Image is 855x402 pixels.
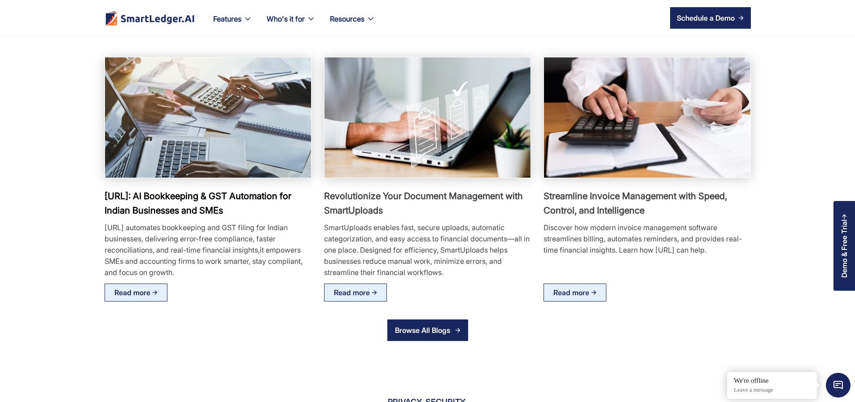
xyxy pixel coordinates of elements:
div: Read more [114,285,150,300]
div: Schedule a Demo [677,13,735,23]
h3: Revolutionize Your Document Management with SmartUploads [324,189,531,218]
h3: Streamline Invoice Management with Speed, Control, and Intelligence [544,189,750,218]
img: SmartLedger.AI: AI Bookkeeping & GST Automation for Indian Businesses and SMEs [95,51,321,184]
img: arrow right [372,290,377,295]
a: home [105,11,195,26]
span: Chat Widget [826,373,851,398]
a: Schedule a Demo [670,7,751,29]
div: Resources [330,13,364,25]
a: Streamline Invoice Management with Speed, Control, and IntelligenceStreamline Invoice Management ... [544,57,750,301]
div: Read more [553,285,589,300]
img: arrow right icon [738,15,744,21]
a: Revolutionize Your Document Management with SmartUploadsRevolutionize Your Document Management wi... [324,57,531,301]
img: arrow right [591,290,596,295]
p: Leave a message [734,386,810,394]
div: Features [206,13,259,36]
div: [URL] automates bookkeeping and GST filing for Indian businesses, delivering error-free complianc... [105,222,311,278]
div: Who's it for [259,13,323,36]
img: Revolutionize Your Document Management with SmartUploads [324,57,531,178]
a: Browse All Blogs [387,319,468,341]
h3: [URL]: AI Bookkeeping & GST Automation for Indian Businesses and SMEs [105,189,311,218]
img: arrow right [152,290,158,295]
div: Discover how modern invoice management software streamlines billing, automates reminders, and pro... [544,222,750,256]
div: SmartUploads enables fast, secure uploads, automatic categorization, and easy access to financial... [324,222,531,278]
img: arrow right icon [455,328,460,333]
a: SmartLedger.AI: AI Bookkeeping & GST Automation for Indian Businesses and SMEs[URL]: AI Bookkeepi... [105,57,311,301]
div: Demo & Free Trial [840,219,848,278]
div: Resources [323,13,382,36]
img: Streamline Invoice Management with Speed, Control, and Intelligence [544,57,750,178]
div: Who's it for [267,13,305,25]
div: Browse All Blogs [395,324,455,336]
div: We're offline [734,376,810,385]
div: Read more [334,285,370,300]
div: Features [213,13,241,25]
img: footer logo [105,11,195,26]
